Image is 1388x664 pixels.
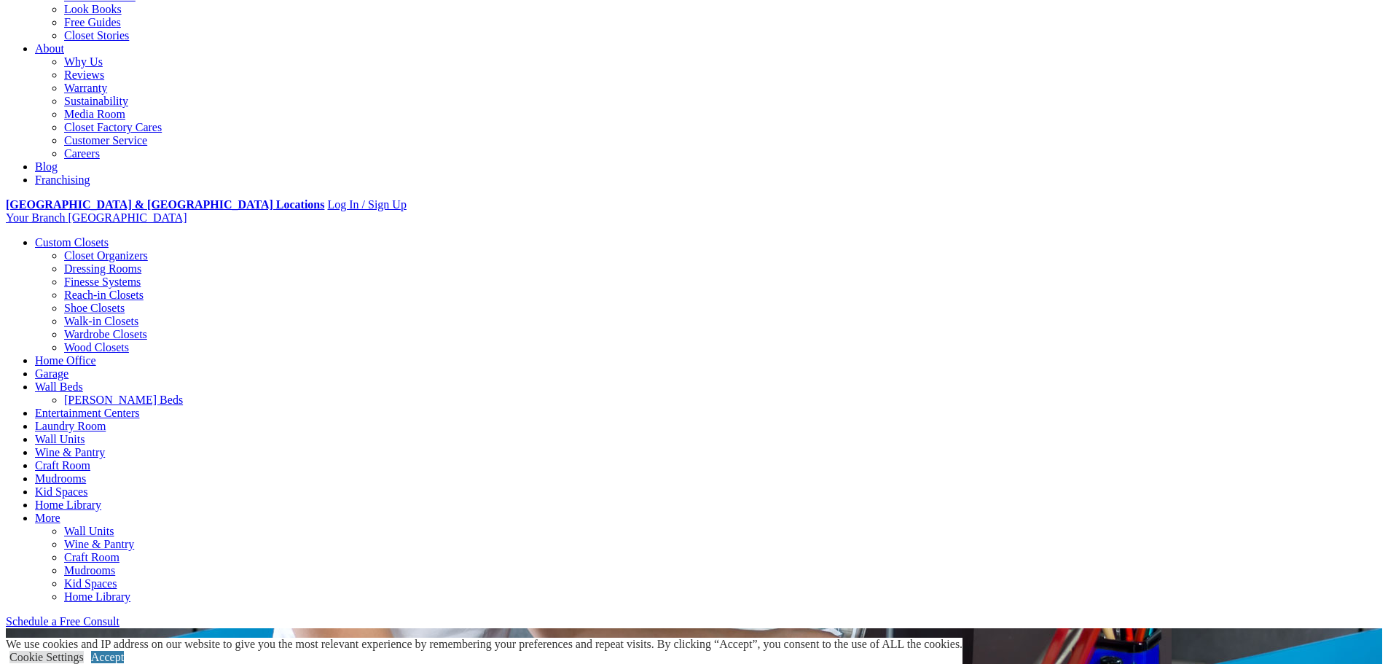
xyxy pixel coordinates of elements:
[35,446,105,458] a: Wine & Pantry
[6,638,962,651] div: We use cookies and IP address on our website to give you the most relevant experience by remember...
[35,236,109,249] a: Custom Closets
[35,160,58,173] a: Blog
[91,651,124,663] a: Accept
[35,459,90,472] a: Craft Room
[35,407,140,419] a: Entertainment Centers
[35,433,85,445] a: Wall Units
[35,420,106,432] a: Laundry Room
[64,289,144,301] a: Reach-in Closets
[64,577,117,590] a: Kid Spaces
[35,173,90,186] a: Franchising
[35,485,87,498] a: Kid Spaces
[35,367,68,380] a: Garage
[9,651,84,663] a: Cookie Settings
[64,249,148,262] a: Closet Organizers
[6,211,187,224] a: Your Branch [GEOGRAPHIC_DATA]
[64,134,147,147] a: Customer Service
[64,276,141,288] a: Finesse Systems
[64,315,138,327] a: Walk-in Closets
[35,354,96,367] a: Home Office
[6,198,324,211] a: [GEOGRAPHIC_DATA] & [GEOGRAPHIC_DATA] Locations
[64,328,147,340] a: Wardrobe Closets
[35,512,60,524] a: More menu text will display only on big screen
[64,302,125,314] a: Shoe Closets
[64,590,130,603] a: Home Library
[6,211,65,224] span: Your Branch
[35,499,101,511] a: Home Library
[64,394,183,406] a: [PERSON_NAME] Beds
[64,82,107,94] a: Warranty
[64,147,100,160] a: Careers
[64,29,129,42] a: Closet Stories
[35,380,83,393] a: Wall Beds
[64,262,141,275] a: Dressing Rooms
[64,108,125,120] a: Media Room
[68,211,187,224] span: [GEOGRAPHIC_DATA]
[327,198,406,211] a: Log In / Sign Up
[64,69,104,81] a: Reviews
[64,3,122,15] a: Look Books
[35,42,64,55] a: About
[64,525,114,537] a: Wall Units
[64,538,134,550] a: Wine & Pantry
[64,16,121,28] a: Free Guides
[6,615,119,628] a: Schedule a Free Consult (opens a dropdown menu)
[35,472,86,485] a: Mudrooms
[64,121,162,133] a: Closet Factory Cares
[64,95,128,107] a: Sustainability
[64,551,119,563] a: Craft Room
[64,341,129,354] a: Wood Closets
[64,564,115,577] a: Mudrooms
[64,55,103,68] a: Why Us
